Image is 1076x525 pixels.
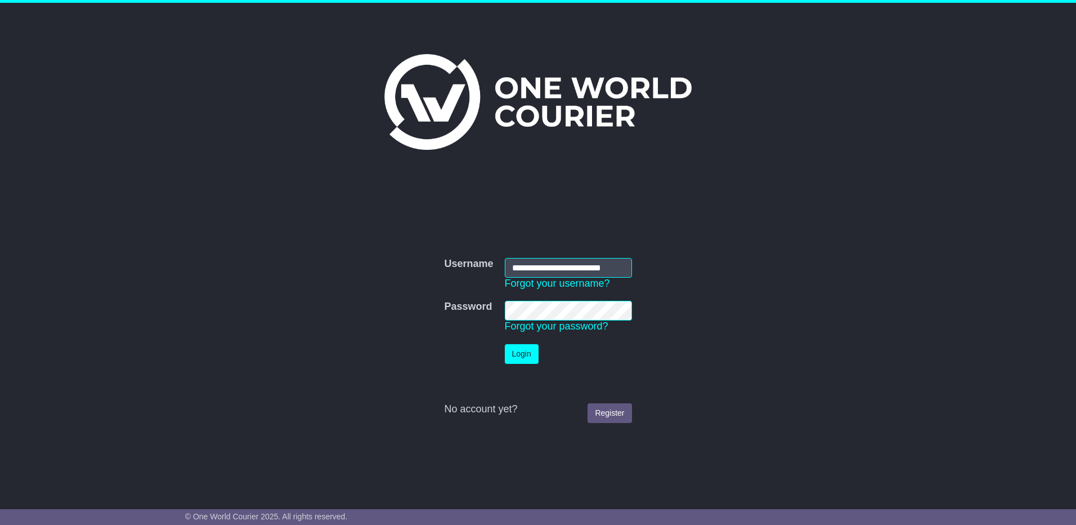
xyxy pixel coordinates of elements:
a: Register [588,403,631,423]
a: Forgot your password? [505,321,608,332]
img: One World [384,54,692,150]
label: Username [444,258,493,270]
label: Password [444,301,492,313]
span: © One World Courier 2025. All rights reserved. [185,512,348,521]
button: Login [505,344,539,364]
div: No account yet? [444,403,631,416]
a: Forgot your username? [505,278,610,289]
